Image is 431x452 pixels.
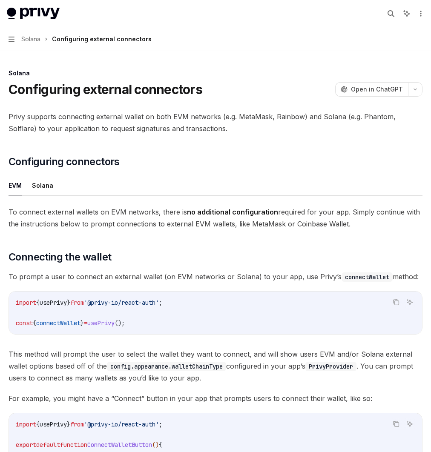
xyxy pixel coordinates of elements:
span: This method will prompt the user to select the wallet they want to connect, and will show users E... [9,348,422,384]
span: } [67,421,70,428]
span: ConnectWalletButton [87,441,152,449]
button: Ask AI [404,297,415,308]
span: import [16,421,36,428]
span: from [70,299,84,306]
span: { [159,441,162,449]
span: ; [159,299,162,306]
span: ; [159,421,162,428]
span: { [33,319,36,327]
button: EVM [9,175,22,195]
span: usePrivy [40,421,67,428]
span: usePrivy [87,319,115,327]
button: Open in ChatGPT [335,82,408,97]
span: For example, you might have a “Connect” button in your app that prompts users to connect their wa... [9,392,422,404]
span: () [152,441,159,449]
span: Solana [21,34,40,44]
span: } [80,319,84,327]
span: '@privy-io/react-auth' [84,421,159,428]
span: Open in ChatGPT [351,85,403,94]
span: { [36,421,40,428]
span: default [36,441,60,449]
span: connectWallet [36,319,80,327]
span: To connect external wallets on EVM networks, there is required for your app. Simply continue with... [9,206,422,230]
span: Connecting the wallet [9,250,111,264]
span: from [70,421,84,428]
button: Ask AI [404,418,415,429]
code: connectWallet [342,272,393,282]
span: { [36,299,40,306]
button: Copy the contents from the code block [391,418,402,429]
div: Configuring external connectors [52,34,152,44]
span: = [84,319,87,327]
span: } [67,299,70,306]
span: export [16,441,36,449]
span: const [16,319,33,327]
button: Solana [32,175,53,195]
span: usePrivy [40,299,67,306]
span: To prompt a user to connect an external wallet (on EVM networks or Solana) to your app, use Privy... [9,271,422,283]
button: Copy the contents from the code block [391,297,402,308]
span: function [60,441,87,449]
button: More actions [416,8,424,20]
span: '@privy-io/react-auth' [84,299,159,306]
strong: no additional configuration [187,208,278,216]
div: Solana [9,69,422,77]
code: PrivyProvider [305,362,356,371]
span: Privy supports connecting external wallet on both EVM networks (e.g. MetaMask, Rainbow) and Solan... [9,111,422,134]
h1: Configuring external connectors [9,82,202,97]
img: light logo [7,8,60,20]
code: config.appearance.walletChainType [107,362,226,371]
span: Configuring connectors [9,155,120,169]
span: (); [115,319,125,327]
span: import [16,299,36,306]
